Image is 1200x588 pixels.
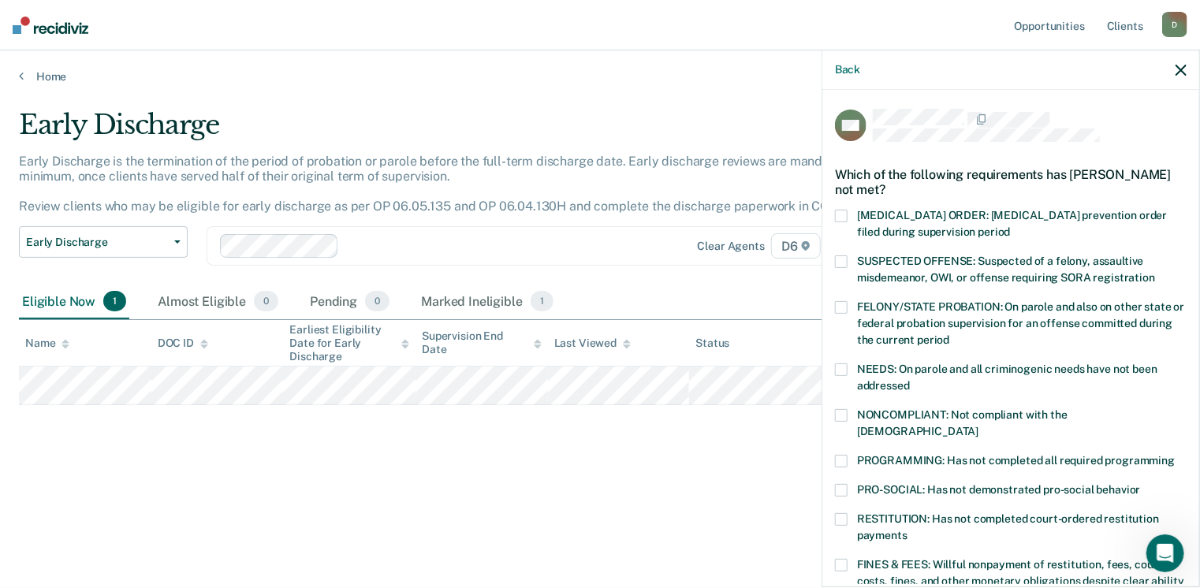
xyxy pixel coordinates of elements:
span: 1 [531,291,553,311]
div: Which of the following requirements has [PERSON_NAME] not met? [835,154,1187,210]
div: Name [25,337,69,350]
div: Supervision End Date [422,329,542,356]
iframe: Intercom live chat [1146,534,1184,572]
span: 0 [254,291,278,311]
div: Last Viewed [554,337,631,350]
div: Eligible Now [19,285,129,319]
div: Pending [307,285,393,319]
div: Marked Ineligible [418,285,557,319]
div: Earliest Eligibility Date for Early Discharge [289,323,409,363]
div: Status [695,337,729,350]
span: NEEDS: On parole and all criminogenic needs have not been addressed [857,363,1157,392]
span: PROGRAMMING: Has not completed all required programming [857,454,1175,467]
span: Early Discharge [26,236,168,249]
p: Early Discharge is the termination of the period of probation or parole before the full-term disc... [19,154,866,214]
img: Recidiviz [13,17,88,34]
span: 1 [103,291,126,311]
span: NONCOMPLIANT: Not compliant with the [DEMOGRAPHIC_DATA] [857,408,1068,437]
span: 0 [365,291,389,311]
div: Early Discharge [19,109,919,154]
div: Clear agents [698,240,765,253]
span: SUSPECTED OFFENSE: Suspected of a felony, assaultive misdemeanor, OWI, or offense requiring SORA ... [857,255,1155,284]
span: [MEDICAL_DATA] ORDER: [MEDICAL_DATA] prevention order filed during supervision period [857,209,1168,238]
span: FELONY/STATE PROBATION: On parole and also on other state or federal probation supervision for an... [857,300,1185,346]
div: D [1162,12,1187,37]
span: RESTITUTION: Has not completed court-ordered restitution payments [857,512,1159,541]
span: D6 [771,233,821,259]
div: Almost Eligible [155,285,281,319]
div: DOC ID [158,337,208,350]
button: Back [835,63,860,76]
span: PRO-SOCIAL: Has not demonstrated pro-social behavior [857,483,1141,496]
a: Home [19,69,1181,84]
